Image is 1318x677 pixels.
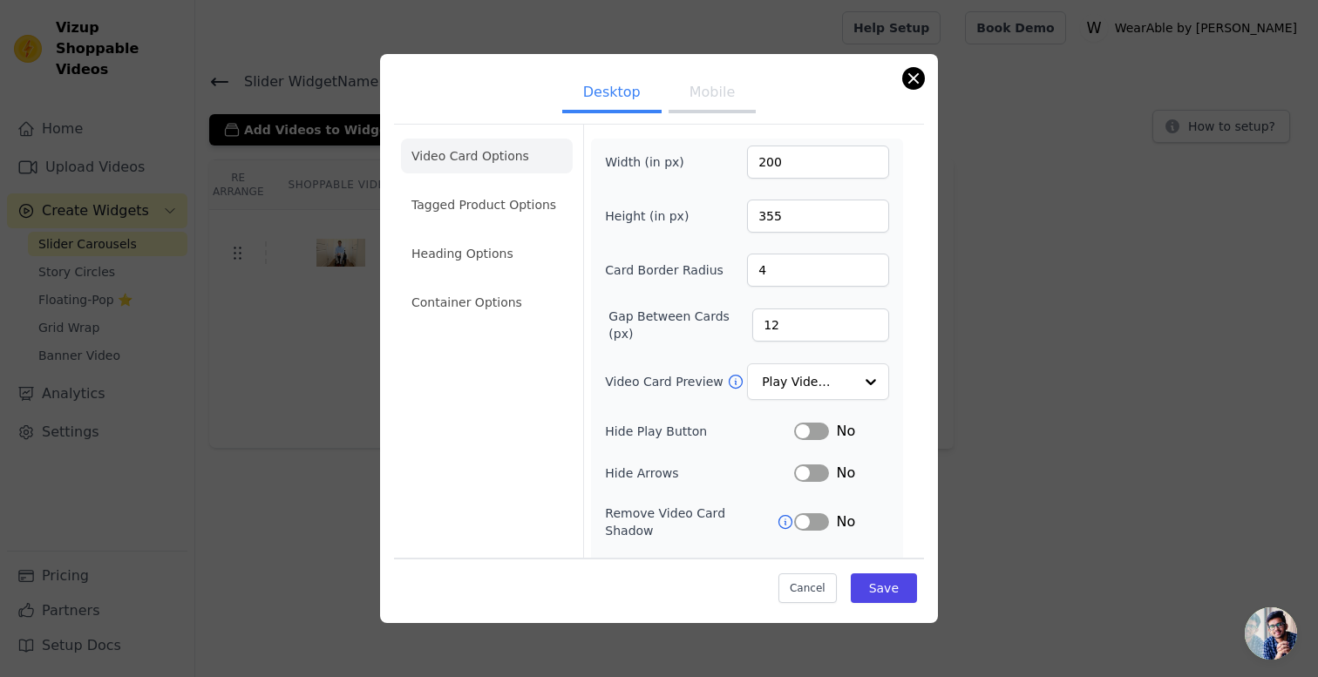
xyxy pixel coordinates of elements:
[605,504,777,539] label: Remove Video Card Shadow
[836,511,855,532] span: No
[605,261,724,279] label: Card Border Radius
[605,373,726,390] label: Video Card Preview
[903,68,924,89] button: Close modal
[605,207,700,225] label: Height (in px)
[401,285,573,320] li: Container Options
[851,572,917,602] button: Save
[605,423,794,440] label: Hide Play Button
[401,236,573,271] li: Heading Options
[608,308,752,342] label: Gap Between Cards (px)
[401,139,573,173] li: Video Card Options
[562,75,662,113] button: Desktop
[836,421,855,442] span: No
[778,572,837,602] button: Cancel
[836,463,855,484] span: No
[1245,607,1297,660] div: Öppna chatt
[605,153,700,171] label: Width (in px)
[669,75,756,113] button: Mobile
[401,187,573,222] li: Tagged Product Options
[605,464,794,482] label: Hide Arrows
